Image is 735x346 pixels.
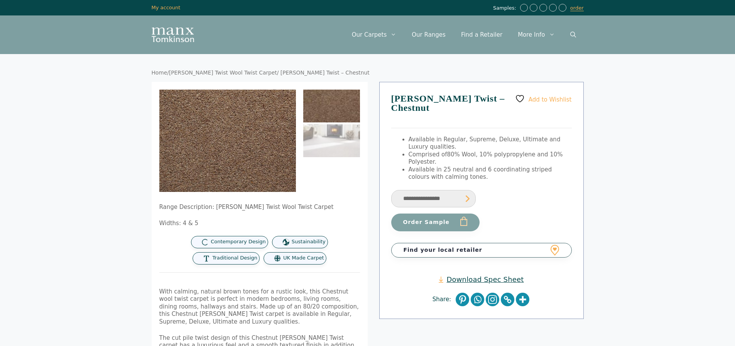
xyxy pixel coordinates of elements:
[404,23,453,46] a: Our Ranges
[344,23,404,46] a: Our Carpets
[152,70,584,76] nav: Breadcrumb
[169,70,277,76] a: [PERSON_NAME] Twist Wool Twist Carpet
[409,166,552,181] span: Available in 25 neutral and 6 coordinating striped colours with calming tones.
[409,151,563,166] span: 80% Wool, 10% polypropylene and 10% Polyester.
[409,136,561,151] span: Available in Regular, Supreme, Deluxe, Ultimate and Luxury qualities.
[510,23,562,46] a: More Info
[471,293,484,306] a: Whatsapp
[159,220,360,227] p: Widths: 4 & 5
[515,94,571,103] a: Add to Wishlist
[303,90,360,122] img: Craven - Chestnut
[439,275,524,284] a: Download Spec Sheet
[529,96,572,103] span: Add to Wishlist
[391,214,480,231] button: Order Sample
[501,293,514,306] a: Copy Link
[563,23,584,46] a: Open Search Bar
[283,255,324,261] span: UK Made Carpet
[433,296,455,304] span: Share:
[453,23,510,46] a: Find a Retailer
[152,27,194,42] img: Manx Tomkinson
[456,293,469,306] a: Pinterest
[212,255,257,261] span: Traditional Design
[570,5,584,11] a: order
[152,70,167,76] a: Home
[516,293,529,306] a: More
[493,5,518,12] span: Samples:
[159,288,359,325] span: With calming, natural brown tones for a rustic look, this Chestnut wool twist carpet is perfect i...
[303,124,360,157] img: Tomkinson Twist - Chestnut - Image 2
[292,239,326,245] span: Sustainability
[391,243,572,258] a: Find your local retailer
[486,293,499,306] a: Instagram
[344,23,584,46] nav: Primary
[391,94,572,128] h1: [PERSON_NAME] Twist – Chestnut
[409,151,447,158] span: Comprised of
[159,204,360,211] p: Range Description: [PERSON_NAME] Twist Wool Twist Carpet
[152,5,181,10] a: My account
[211,239,266,245] span: Contemporary Design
